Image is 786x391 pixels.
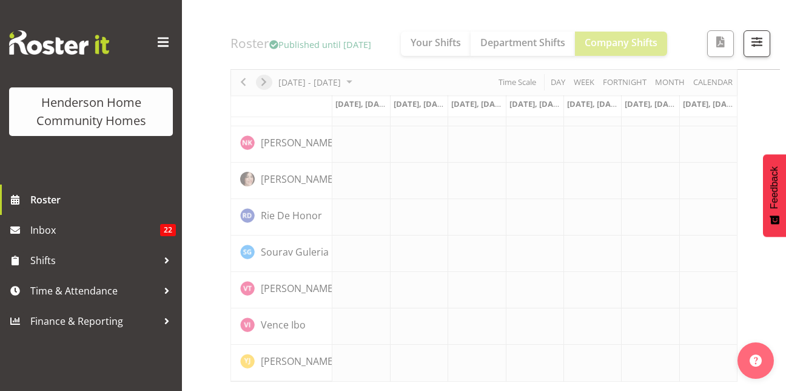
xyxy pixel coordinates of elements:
span: Inbox [30,221,160,239]
div: Henderson Home Community Homes [21,93,161,130]
span: Time & Attendance [30,282,158,300]
span: Roster [30,191,176,209]
button: Filter Shifts [744,30,770,57]
span: Shifts [30,251,158,270]
img: help-xxl-2.png [750,355,762,367]
span: Feedback [769,166,780,209]
button: Feedback - Show survey [763,154,786,237]
span: Finance & Reporting [30,312,158,330]
img: Rosterit website logo [9,30,109,55]
span: 22 [160,224,176,236]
